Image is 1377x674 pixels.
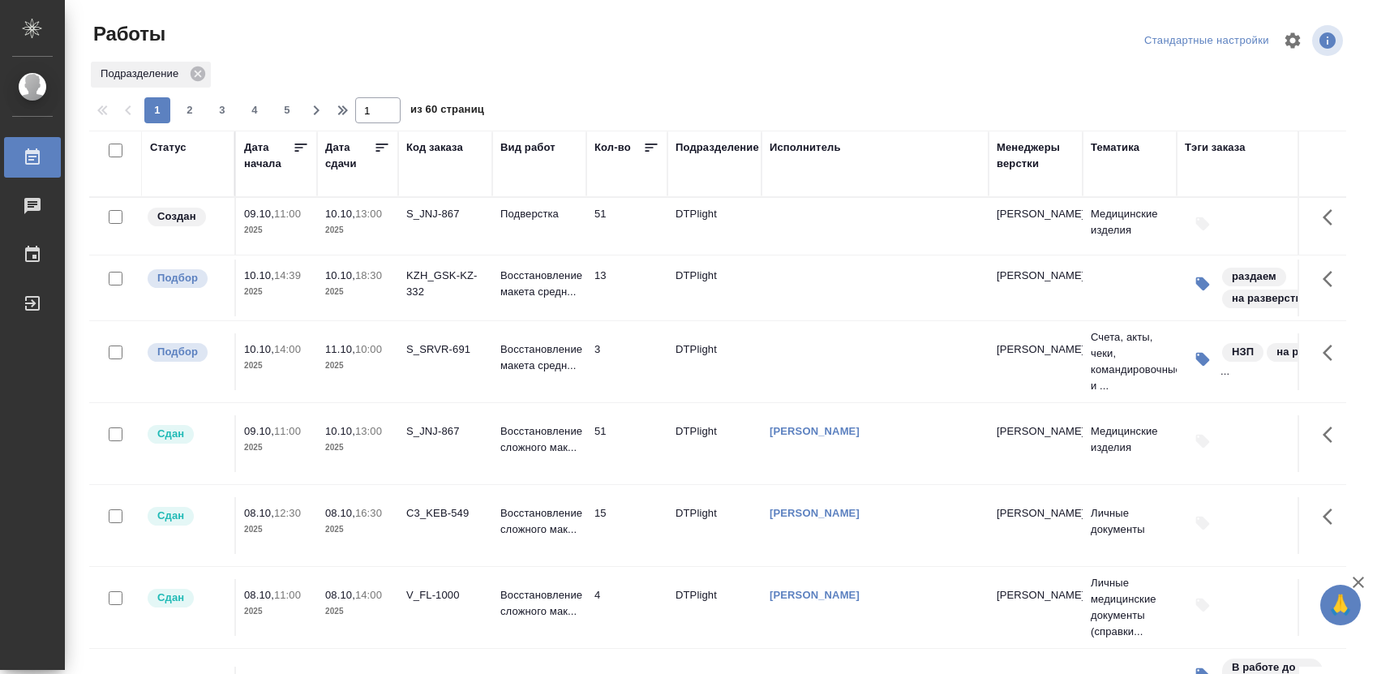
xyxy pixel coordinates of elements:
a: [PERSON_NAME] [770,589,860,601]
div: Тематика [1091,140,1139,156]
p: Восстановление макета средн... [500,268,578,300]
span: 3 [209,102,235,118]
p: 10.10, [244,343,274,355]
p: 09.10, [244,208,274,220]
p: на разверстке [1276,344,1351,360]
td: 13 [586,260,667,316]
p: 10.10, [325,425,355,437]
p: Личные медицинские документы (справки... [1091,575,1169,640]
td: 4 [586,579,667,636]
div: Можно подбирать исполнителей [146,268,226,290]
p: [PERSON_NAME] [997,206,1075,222]
td: DTPlight [667,579,761,636]
span: 4 [242,102,268,118]
p: 14:00 [355,589,382,601]
button: Изменить тэги [1185,341,1220,377]
button: 2 [177,97,203,123]
p: 08.10, [244,507,274,519]
button: Здесь прячутся важные кнопки [1313,198,1352,237]
p: 11:00 [274,589,301,601]
button: Добавить тэги [1185,587,1220,623]
p: 10.10, [325,208,355,220]
p: 10.10, [325,269,355,281]
div: Тэги заказа [1185,140,1246,156]
p: 13:00 [355,208,382,220]
p: 08.10, [325,507,355,519]
p: 2025 [244,358,309,374]
div: Менеджеры верстки [997,140,1075,172]
p: [PERSON_NAME] [997,505,1075,522]
p: [PERSON_NAME] [997,423,1075,440]
p: Подверстка [500,206,578,222]
td: DTPlight [667,415,761,472]
div: Подразделение [91,62,211,88]
span: Работы [89,21,165,47]
div: S_JNJ-867 [406,206,484,222]
span: 🙏 [1327,588,1354,622]
td: 51 [586,198,667,255]
div: V_FL-1000 [406,587,484,603]
p: [PERSON_NAME] [997,587,1075,603]
p: 12:30 [274,507,301,519]
p: 10.10, [244,269,274,281]
p: Создан [157,208,196,225]
span: 2 [177,102,203,118]
td: DTPlight [667,333,761,390]
button: Здесь прячутся важные кнопки [1313,415,1352,454]
p: Подбор [157,270,198,286]
p: Медицинские изделия [1091,206,1169,238]
span: 5 [274,102,300,118]
p: 16:30 [355,507,382,519]
p: Личные документы [1091,505,1169,538]
p: 14:00 [274,343,301,355]
p: 2025 [244,284,309,300]
p: Подразделение [101,66,184,82]
a: [PERSON_NAME] [770,425,860,437]
p: Счета, акты, чеки, командировочные и ... [1091,329,1169,394]
button: Добавить тэги [1185,423,1220,459]
p: НЗП [1232,344,1254,360]
div: Менеджер проверил работу исполнителя, передает ее на следующий этап [146,587,226,609]
button: Изменить тэги [1185,266,1220,302]
p: 2025 [325,522,390,538]
p: 10:00 [355,343,382,355]
p: 11.10, [325,343,355,355]
td: DTPlight [667,260,761,316]
p: 2025 [244,440,309,456]
td: 51 [586,415,667,472]
button: Добавить тэги [1185,206,1220,242]
p: Сдан [157,508,184,524]
div: C3_KEB-549 [406,505,484,522]
p: 09.10, [244,425,274,437]
p: раздаем [1232,268,1276,285]
p: [PERSON_NAME] [997,268,1075,284]
button: 🙏 [1320,585,1361,625]
a: [PERSON_NAME] [770,507,860,519]
p: Восстановление макета средн... [500,341,578,374]
td: 3 [586,333,667,390]
p: 2025 [325,222,390,238]
p: Сдан [157,426,184,442]
p: 2025 [325,603,390,620]
p: на разверстке [1232,290,1306,307]
div: S_JNJ-867 [406,423,484,440]
div: S_SRVR-691 [406,341,484,358]
div: Можно подбирать исполнителей [146,341,226,363]
div: KZH_GSK-KZ-332 [406,268,484,300]
button: Здесь прячутся важные кнопки [1313,579,1352,618]
div: Менеджер проверил работу исполнителя, передает ее на следующий этап [146,505,226,527]
button: Здесь прячутся важные кнопки [1313,497,1352,536]
p: 11:00 [274,208,301,220]
p: Восстановление сложного мак... [500,587,578,620]
div: Дата сдачи [325,140,374,172]
div: Подразделение [676,140,759,156]
p: 2025 [244,222,309,238]
p: Медицинские изделия [1091,423,1169,456]
span: Настроить таблицу [1273,21,1312,60]
p: 18:30 [355,269,382,281]
p: 08.10, [244,589,274,601]
p: Сдан [157,590,184,606]
p: 2025 [325,358,390,374]
p: 08.10, [325,589,355,601]
span: из 60 страниц [410,100,484,123]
